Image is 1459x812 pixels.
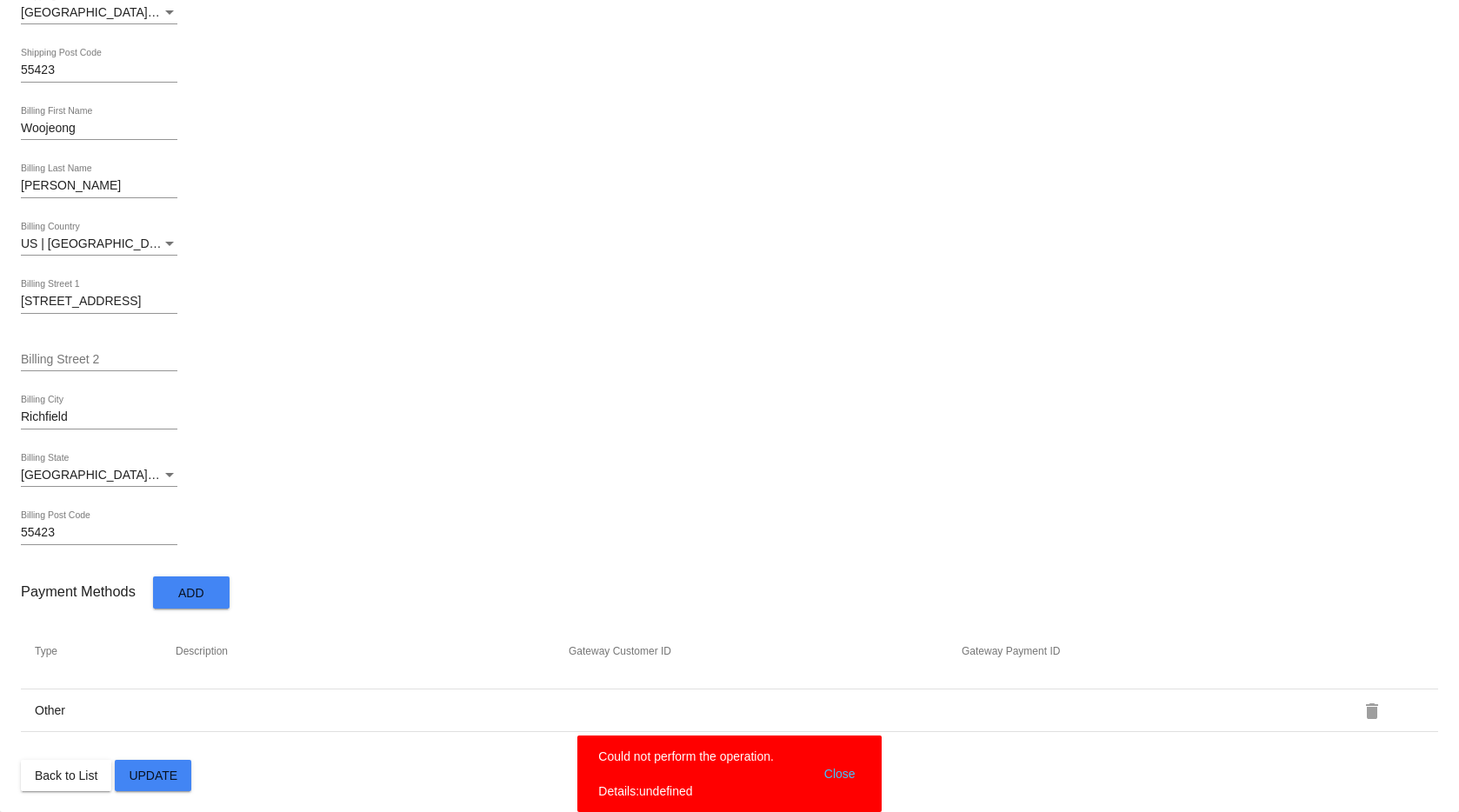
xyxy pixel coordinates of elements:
[21,63,177,77] input: Shipping Post Code
[34,644,175,658] th: Type
[21,468,225,482] span: [GEOGRAPHIC_DATA] | [US_STATE]
[21,122,177,136] input: Billing First Name
[598,748,860,800] simple-snack-bar: Could not perform the operation. Details:undefined
[21,583,136,600] h3: Payment Methods
[153,576,230,609] button: Add
[21,526,177,540] input: Billing Post Code
[129,769,177,782] span: Update
[115,760,191,791] button: Update
[21,6,177,20] mat-select: Shipping State
[1362,701,1382,722] mat-icon: delete
[21,469,177,483] mat-select: Billing State
[21,295,177,309] input: Billing Street 1
[819,748,861,800] button: Close
[21,410,177,424] input: Billing City
[961,644,1354,658] th: Gateway Payment ID
[35,769,97,782] span: Back to List
[21,5,225,19] span: [GEOGRAPHIC_DATA] | [US_STATE]
[21,236,175,250] span: US | [GEOGRAPHIC_DATA]
[34,702,175,718] td: Other
[568,644,961,658] th: Gateway Customer ID
[175,644,568,658] th: Description
[21,353,177,367] input: Billing Street 2
[21,760,111,791] button: Back to List
[178,586,204,600] span: Add
[21,237,177,251] mat-select: Billing Country
[21,179,177,193] input: Billing Last Name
